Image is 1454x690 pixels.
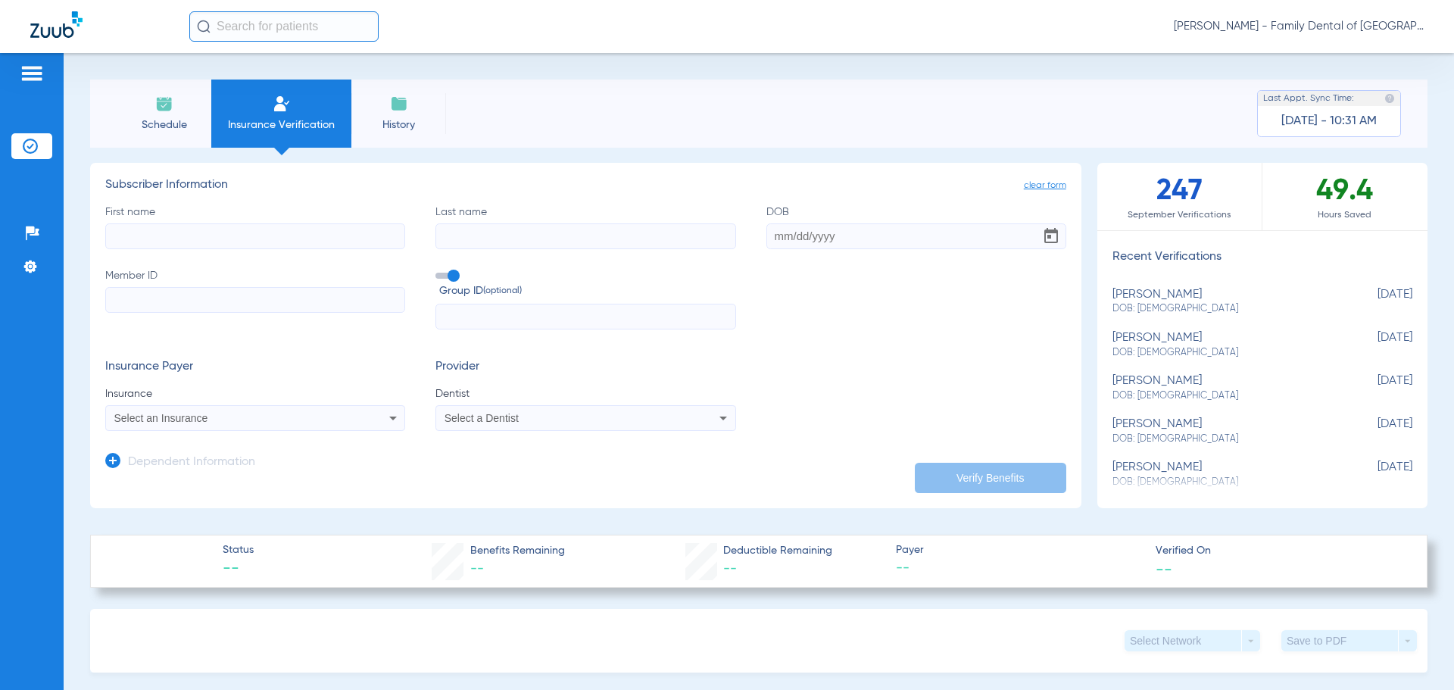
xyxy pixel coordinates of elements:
img: Search Icon [197,20,211,33]
img: History [390,95,408,113]
label: Member ID [105,268,405,330]
span: -- [470,562,484,576]
input: Member ID [105,287,405,313]
input: First name [105,223,405,249]
div: [PERSON_NAME] [1112,331,1337,359]
input: Search for patients [189,11,379,42]
span: [PERSON_NAME] - Family Dental of [GEOGRAPHIC_DATA] [1174,19,1424,34]
span: Payer [896,542,1143,558]
span: [DATE] [1337,288,1412,316]
span: Status [223,542,254,558]
img: last sync help info [1384,93,1395,104]
div: [PERSON_NAME] [1112,461,1337,489]
input: DOBOpen calendar [766,223,1066,249]
span: [DATE] [1337,374,1412,402]
h3: Recent Verifications [1097,250,1427,265]
span: [DATE] [1337,331,1412,359]
span: September Verifications [1097,208,1262,223]
span: -- [723,562,737,576]
span: DOB: [DEMOGRAPHIC_DATA] [1112,302,1337,316]
span: [DATE] - 10:31 AM [1281,114,1377,129]
div: [PERSON_NAME] [1112,374,1337,402]
div: 247 [1097,163,1262,230]
span: clear form [1024,178,1066,193]
span: [DATE] [1337,461,1412,489]
small: (optional) [483,283,522,299]
span: Hours Saved [1262,208,1427,223]
div: [PERSON_NAME] [1112,288,1337,316]
span: -- [896,559,1143,578]
span: Select an Insurance [114,412,208,424]
span: Deductible Remaining [723,543,832,559]
button: Verify Benefits [915,463,1066,493]
div: 49.4 [1262,163,1427,230]
span: Group ID [439,283,735,299]
img: Schedule [155,95,173,113]
span: Insurance Verification [223,117,340,133]
span: DOB: [DEMOGRAPHIC_DATA] [1112,432,1337,446]
label: Last name [435,205,735,249]
h3: Subscriber Information [105,178,1066,193]
div: [PERSON_NAME] [1112,417,1337,445]
span: DOB: [DEMOGRAPHIC_DATA] [1112,346,1337,360]
span: DOB: [DEMOGRAPHIC_DATA] [1112,389,1337,403]
span: History [363,117,435,133]
span: Select a Dentist [445,412,519,424]
span: Last Appt. Sync Time: [1263,91,1354,106]
img: Manual Insurance Verification [273,95,291,113]
h3: Dependent Information [128,455,255,470]
img: hamburger-icon [20,64,44,83]
span: Benefits Remaining [470,543,565,559]
img: Zuub Logo [30,11,83,38]
span: Schedule [128,117,200,133]
label: DOB [766,205,1066,249]
button: Open calendar [1036,221,1066,251]
h3: Insurance Payer [105,360,405,375]
span: Verified On [1156,543,1403,559]
span: -- [1156,560,1172,576]
span: [DATE] [1337,417,1412,445]
input: Last name [435,223,735,249]
h3: Provider [435,360,735,375]
label: First name [105,205,405,249]
span: -- [223,559,254,580]
span: Dentist [435,386,735,401]
span: Insurance [105,386,405,401]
